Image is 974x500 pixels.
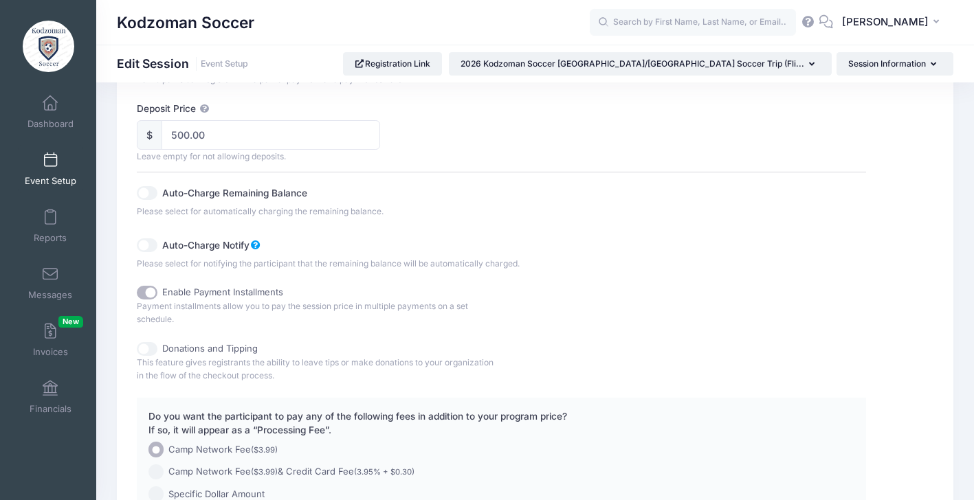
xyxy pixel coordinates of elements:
[250,240,261,251] a: Notify the participant that the remaining balance will be automatically charged.
[162,286,283,299] label: Enable Payment Installments
[137,206,384,216] span: Please select for automatically charging the remaining balance.
[18,202,83,250] a: Reports
[168,443,278,457] span: Camp Network Fee
[137,120,162,150] div: $
[449,52,832,76] button: 2026 Kodzoman Soccer [GEOGRAPHIC_DATA]/[GEOGRAPHIC_DATA] Soccer Trip (Fli...
[137,301,468,325] span: Payment installments allow you to pay the session price in multiple payments on a set schedule.
[837,52,953,76] button: Session Information
[201,59,248,69] a: Event Setup
[25,175,76,187] span: Event Setup
[58,316,83,328] span: New
[833,7,953,38] button: [PERSON_NAME]
[117,7,254,38] h1: Kodzoman Soccer
[137,74,407,84] span: Participants can register with a partial payment and pay the rest later.
[18,373,83,421] a: Financials
[842,14,929,30] span: [PERSON_NAME]
[30,403,71,415] span: Financials
[137,357,494,381] span: This feature gives registrants the ability to leave tips or make donations to your organization i...
[162,120,379,150] input: 0.00
[23,21,74,72] img: Kodzoman Soccer
[18,259,83,307] a: Messages
[148,409,567,437] label: Do you want the participant to pay any of the following fees in addition to your program price? I...
[18,316,83,364] a: InvoicesNew
[461,58,804,69] span: 2026 Kodzoman Soccer [GEOGRAPHIC_DATA]/[GEOGRAPHIC_DATA] Soccer Trip (Fli...
[148,442,164,457] input: Camp Network Fee($3.99)
[137,151,286,161] span: Leave empty for not allowing deposits.
[251,467,278,477] small: ($3.99)
[27,118,74,130] span: Dashboard
[33,346,68,358] span: Invoices
[18,88,83,136] a: Dashboard
[34,232,67,244] span: Reports
[162,342,258,356] label: Donations and Tipping
[117,56,248,71] h1: Edit Session
[354,467,414,477] small: (3.95% + $0.30)
[168,465,414,479] span: Camp Network Fee & Credit Card Fee
[137,258,520,269] span: Please select for notifying the participant that the remaining balance will be automatically char...
[251,445,278,455] small: ($3.99)
[18,145,83,193] a: Event Setup
[162,234,436,252] label: Auto-Charge Notify
[148,464,164,480] input: Camp Network Fee($3.99)& Credit Card Fee(3.95% + $0.30)
[590,9,796,36] input: Search by First Name, Last Name, or Email...
[137,102,501,115] label: Deposit Price
[343,52,443,76] a: Registration Link
[28,289,72,301] span: Messages
[162,181,344,200] label: Auto-Charge Remaining Balance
